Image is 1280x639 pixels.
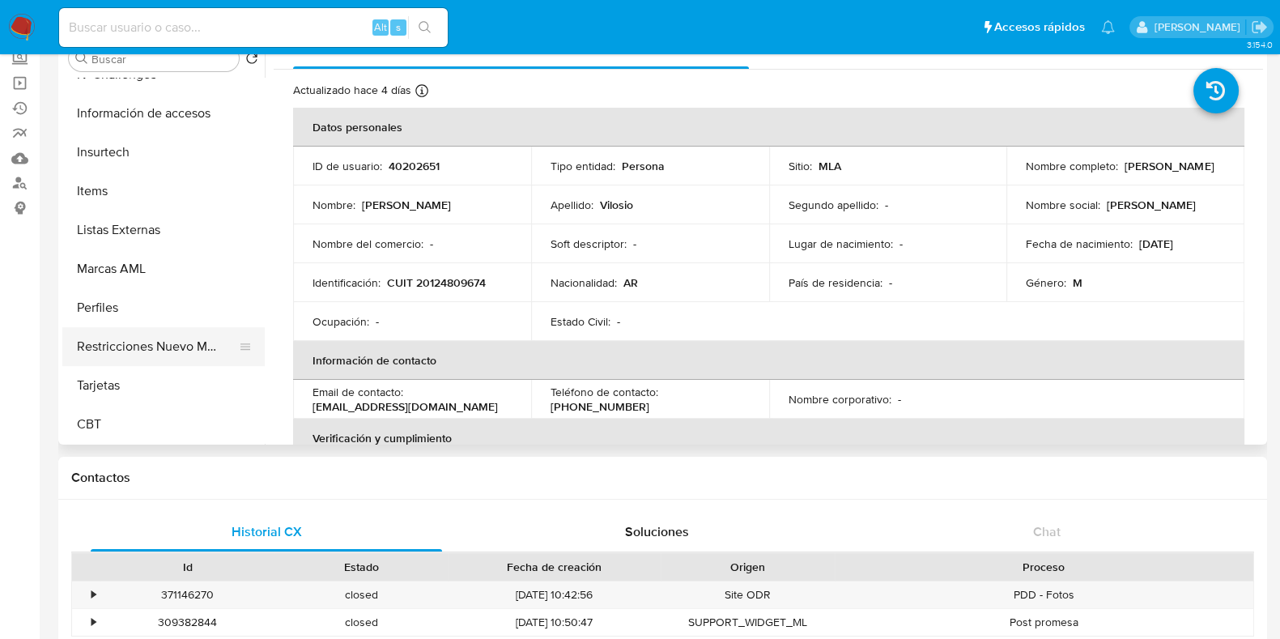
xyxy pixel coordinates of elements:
[293,83,411,98] p: Actualizado hace 4 días
[551,314,610,329] p: Estado Civil :
[293,419,1244,458] th: Verificación y cumplimiento
[293,108,1244,147] th: Datos personales
[1246,38,1272,51] span: 3.154.0
[1125,159,1214,173] p: [PERSON_NAME]
[430,236,433,251] p: -
[62,94,265,133] button: Información de accesos
[1251,19,1268,36] a: Salir
[313,314,369,329] p: Ocupación :
[617,314,620,329] p: -
[389,159,440,173] p: 40202651
[898,392,901,407] p: -
[1154,19,1245,35] p: andres.vilosio@mercadolibre.com
[1073,275,1082,290] p: M
[460,559,649,575] div: Fecha de creación
[274,581,449,608] div: closed
[1026,198,1100,212] p: Nombre social :
[112,559,263,575] div: Id
[885,198,888,212] p: -
[62,133,265,172] button: Insurtech
[245,52,258,70] button: Volver al orden por defecto
[62,366,265,405] button: Tarjetas
[286,559,437,575] div: Estado
[376,314,379,329] p: -
[91,615,96,630] div: •
[1101,20,1115,34] a: Notificaciones
[899,236,903,251] p: -
[789,198,878,212] p: Segundo apellido :
[232,522,302,541] span: Historial CX
[100,581,274,608] div: 371146270
[889,275,892,290] p: -
[313,198,355,212] p: Nombre :
[625,522,689,541] span: Soluciones
[835,581,1253,608] div: PDD - Fotos
[91,587,96,603] div: •
[672,559,823,575] div: Origen
[91,52,232,66] input: Buscar
[551,385,658,399] p: Teléfono de contacto :
[62,405,265,444] button: CBT
[362,198,451,212] p: [PERSON_NAME]
[846,559,1242,575] div: Proceso
[408,16,441,39] button: search-icon
[789,236,893,251] p: Lugar de nacimiento :
[293,341,1244,380] th: Información de contacto
[313,275,381,290] p: Identificación :
[551,159,615,173] p: Tipo entidad :
[1026,275,1066,290] p: Género :
[62,327,252,366] button: Restricciones Nuevo Mundo
[274,609,449,636] div: closed
[313,159,382,173] p: ID de usuario :
[551,236,627,251] p: Soft descriptor :
[622,159,665,173] p: Persona
[62,211,265,249] button: Listas Externas
[71,470,1254,486] h1: Contactos
[633,236,636,251] p: -
[449,581,661,608] div: [DATE] 10:42:56
[387,275,486,290] p: CUIT 20124809674
[600,198,633,212] p: Vilosio
[1033,522,1061,541] span: Chat
[1139,236,1173,251] p: [DATE]
[1026,159,1118,173] p: Nombre completo :
[396,19,401,35] span: s
[551,399,649,414] p: [PHONE_NUMBER]
[789,392,891,407] p: Nombre corporativo :
[313,399,498,414] p: [EMAIL_ADDRESS][DOMAIN_NAME]
[835,609,1253,636] div: Post promesa
[819,159,841,173] p: MLA
[449,609,661,636] div: [DATE] 10:50:47
[313,236,423,251] p: Nombre del comercio :
[62,288,265,327] button: Perfiles
[1026,236,1133,251] p: Fecha de nacimiento :
[551,198,593,212] p: Apellido :
[551,275,617,290] p: Nacionalidad :
[661,581,835,608] div: Site ODR
[62,172,265,211] button: Items
[75,52,88,65] button: Buscar
[313,385,403,399] p: Email de contacto :
[623,275,638,290] p: AR
[59,17,448,38] input: Buscar usuario o caso...
[661,609,835,636] div: SUPPORT_WIDGET_ML
[789,275,882,290] p: País de residencia :
[374,19,387,35] span: Alt
[62,249,265,288] button: Marcas AML
[1107,198,1196,212] p: [PERSON_NAME]
[994,19,1085,36] span: Accesos rápidos
[100,609,274,636] div: 309382844
[789,159,812,173] p: Sitio :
